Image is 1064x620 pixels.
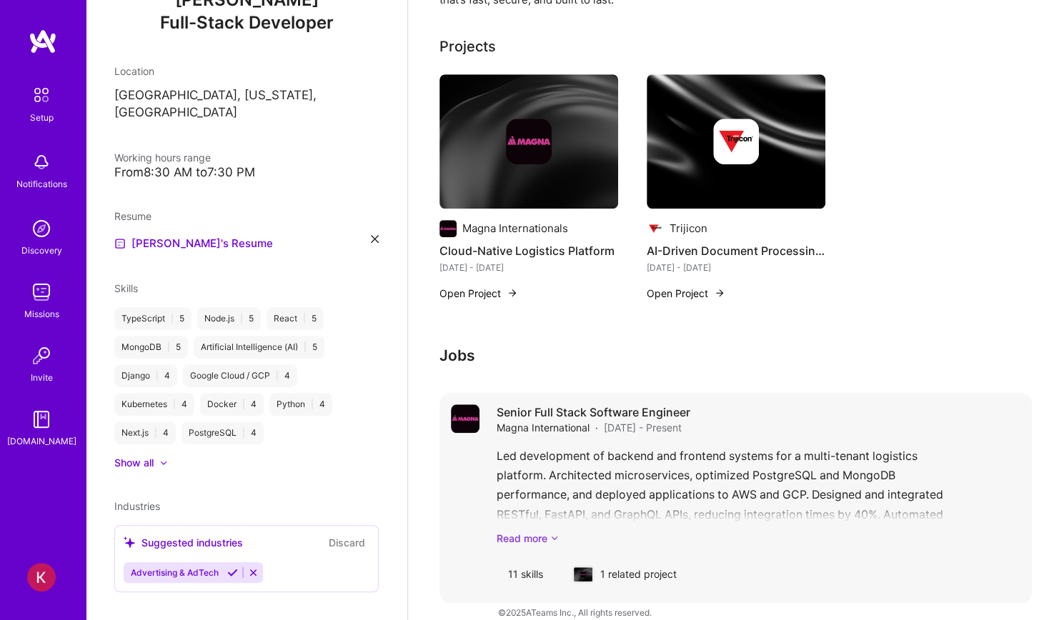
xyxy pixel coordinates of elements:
[647,241,825,260] h4: AI-Driven Document Processing System
[114,393,194,416] div: Kubernetes 4
[183,364,297,387] div: Google Cloud / GCP 4
[497,531,1020,546] a: Read more
[27,214,56,243] img: discovery
[462,221,568,236] div: Magna Internationals
[27,563,56,591] img: User Avatar
[439,286,518,301] button: Open Project
[182,421,264,444] div: PostgreSQL 4
[248,567,259,578] i: Reject
[451,404,479,433] img: Company logo
[574,567,592,581] img: cover
[560,557,688,591] div: 1 related project
[506,119,552,164] img: Company logo
[227,567,238,578] i: Accept
[242,399,245,410] span: |
[242,427,245,439] span: |
[114,87,379,121] p: [GEOGRAPHIC_DATA], [US_STATE], [GEOGRAPHIC_DATA]
[114,456,154,470] div: Show all
[114,238,126,249] img: Resume
[240,313,243,324] span: |
[114,500,160,512] span: Industries
[27,148,56,176] img: bell
[24,306,59,321] div: Missions
[497,404,690,420] h4: Senior Full Stack Software Engineer
[595,420,598,435] span: ·
[200,393,264,416] div: Docker 4
[439,220,457,237] img: Company logo
[439,260,618,275] div: [DATE] - [DATE]
[114,165,379,180] div: From 8:30 AM to 7:30 PM
[114,235,273,252] a: [PERSON_NAME]'s Resume
[647,260,825,275] div: [DATE] - [DATE]
[27,278,56,306] img: teamwork
[156,370,159,381] span: |
[167,341,170,353] span: |
[114,64,379,79] div: Location
[27,405,56,434] img: guide book
[21,243,62,258] div: Discovery
[114,421,176,444] div: Next.js 4
[29,29,57,54] img: logo
[173,399,176,410] span: |
[124,536,136,549] i: icon SuggestedTeams
[114,151,211,164] span: Working hours range
[114,364,177,387] div: Django 4
[31,370,53,385] div: Invite
[27,341,56,370] img: Invite
[439,74,618,209] img: cover
[160,12,334,33] span: Full-Stack Developer
[303,313,306,324] span: |
[439,36,496,57] div: Add projects you've worked on
[124,535,243,550] div: Suggested industries
[580,571,586,577] img: Company logo
[304,341,307,353] span: |
[24,563,59,591] a: User Avatar
[131,567,219,578] span: Advertising & AdTech
[7,434,76,449] div: [DOMAIN_NAME]
[604,420,682,435] span: [DATE] - Present
[114,282,138,294] span: Skills
[439,346,1032,364] h3: Jobs
[713,119,759,164] img: Company logo
[497,557,555,591] div: 11 skills
[114,307,192,330] div: TypeScript 5
[26,80,56,110] img: setup
[550,531,559,546] i: icon ArrowDownSecondaryDark
[647,286,725,301] button: Open Project
[371,235,379,243] i: icon Close
[269,393,332,416] div: Python 4
[507,287,518,299] img: arrow-right
[154,427,157,439] span: |
[114,336,188,359] div: MongoDB 5
[114,210,151,222] span: Resume
[647,220,664,237] img: Company logo
[311,399,314,410] span: |
[30,110,54,125] div: Setup
[197,307,261,330] div: Node.js 5
[267,307,324,330] div: React 5
[497,420,590,435] span: Magna International
[670,221,707,236] div: Trijicon
[276,370,279,381] span: |
[439,241,618,260] h4: Cloud-Native Logistics Platform
[194,336,324,359] div: Artificial Intelligence (AI) 5
[324,534,369,551] button: Discard
[714,287,725,299] img: arrow-right
[171,313,174,324] span: |
[647,74,825,209] img: cover
[439,36,496,57] div: Projects
[16,176,67,191] div: Notifications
